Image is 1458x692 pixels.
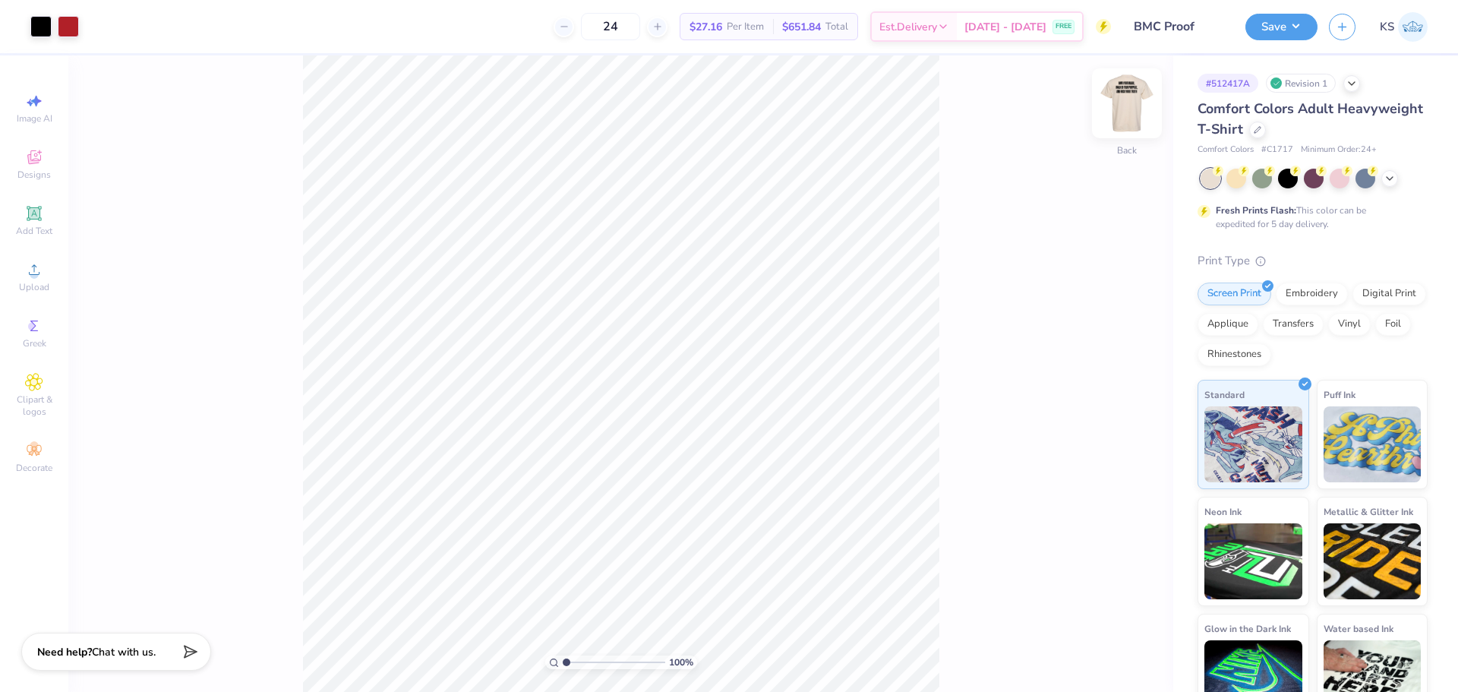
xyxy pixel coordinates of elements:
img: Metallic & Glitter Ink [1324,523,1422,599]
button: Save [1245,14,1318,40]
span: 100 % [669,656,693,669]
div: Transfers [1263,313,1324,336]
span: Clipart & logos [8,393,61,418]
span: Image AI [17,112,52,125]
div: Foil [1375,313,1411,336]
span: $27.16 [690,19,722,35]
img: Standard [1204,406,1302,482]
div: Print Type [1198,252,1428,270]
img: Back [1097,73,1157,134]
span: Decorate [16,462,52,474]
span: Greek [23,337,46,349]
span: Comfort Colors [1198,144,1254,156]
strong: Fresh Prints Flash: [1216,204,1296,216]
span: Puff Ink [1324,387,1355,403]
span: Est. Delivery [879,19,937,35]
span: Metallic & Glitter Ink [1324,504,1413,520]
span: Glow in the Dark Ink [1204,621,1291,637]
span: Comfort Colors Adult Heavyweight T-Shirt [1198,100,1423,138]
div: This color can be expedited for 5 day delivery. [1216,204,1403,231]
img: Puff Ink [1324,406,1422,482]
input: – – [581,13,640,40]
span: Per Item [727,19,764,35]
span: # C1717 [1261,144,1293,156]
span: Total [825,19,848,35]
div: Digital Print [1352,283,1426,305]
span: Neon Ink [1204,504,1242,520]
span: KS [1380,18,1394,36]
span: Standard [1204,387,1245,403]
span: Minimum Order: 24 + [1301,144,1377,156]
span: Designs [17,169,51,181]
div: # 512417A [1198,74,1258,93]
div: Revision 1 [1266,74,1336,93]
span: Upload [19,281,49,293]
div: Rhinestones [1198,343,1271,366]
div: Vinyl [1328,313,1371,336]
span: $651.84 [782,19,821,35]
img: Kath Sales [1398,12,1428,42]
a: KS [1380,12,1428,42]
span: Water based Ink [1324,621,1393,637]
span: [DATE] - [DATE] [964,19,1046,35]
div: Back [1117,144,1137,157]
div: Applique [1198,313,1258,336]
strong: Need help? [37,645,92,659]
input: Untitled Design [1122,11,1234,42]
div: Screen Print [1198,283,1271,305]
span: Chat with us. [92,645,156,659]
div: Embroidery [1276,283,1348,305]
span: FREE [1056,21,1071,32]
span: Add Text [16,225,52,237]
img: Neon Ink [1204,523,1302,599]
